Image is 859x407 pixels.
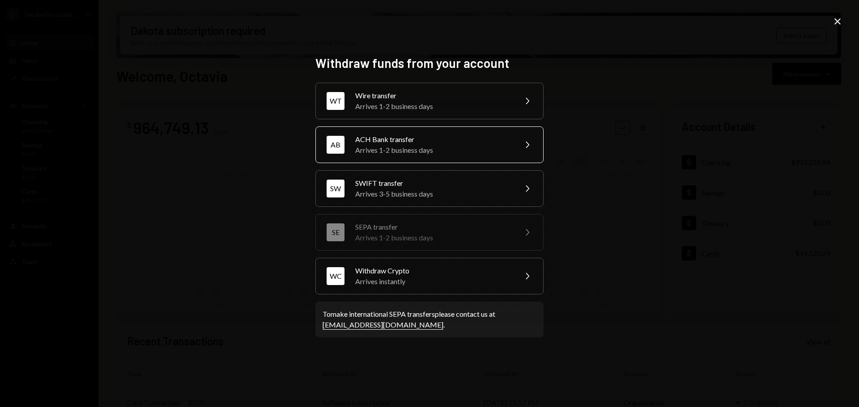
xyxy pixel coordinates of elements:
[355,145,511,155] div: Arrives 1-2 business days
[315,214,544,251] button: SESEPA transferArrives 1-2 business days
[315,55,544,72] h2: Withdraw funds from your account
[355,265,511,276] div: Withdraw Crypto
[315,126,544,163] button: ABACH Bank transferArrives 1-2 business days
[327,223,344,241] div: SE
[355,134,511,145] div: ACH Bank transfer
[355,222,511,232] div: SEPA transfer
[315,83,544,119] button: WTWire transferArrives 1-2 business days
[315,258,544,294] button: WCWithdraw CryptoArrives instantly
[327,180,344,197] div: SW
[355,276,511,287] div: Arrives instantly
[323,309,536,330] div: To make international SEPA transfers please contact us at .
[355,90,511,101] div: Wire transfer
[327,136,344,154] div: AB
[355,178,511,189] div: SWIFT transfer
[327,267,344,285] div: WC
[355,189,511,199] div: Arrives 3-5 business days
[323,320,443,330] a: [EMAIL_ADDRESS][DOMAIN_NAME]
[327,92,344,110] div: WT
[315,170,544,207] button: SWSWIFT transferArrives 3-5 business days
[355,232,511,243] div: Arrives 1-2 business days
[355,101,511,112] div: Arrives 1-2 business days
